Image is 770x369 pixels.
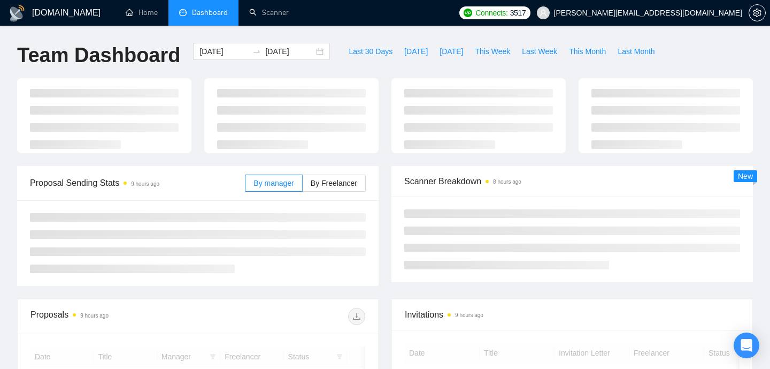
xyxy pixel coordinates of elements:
button: Last Month [612,43,660,60]
span: By manager [253,179,294,187]
button: Last 30 Days [343,43,398,60]
span: [DATE] [440,46,463,57]
span: swap-right [252,47,261,56]
button: [DATE] [434,43,469,60]
img: logo [9,5,26,22]
span: New [738,172,753,180]
a: searchScanner [249,8,289,17]
div: Proposals [30,308,198,325]
h1: Team Dashboard [17,43,180,68]
button: This Month [563,43,612,60]
a: homeHome [126,8,158,17]
span: setting [749,9,765,17]
button: setting [749,4,766,21]
span: user [540,9,547,17]
button: Last Week [516,43,563,60]
button: [DATE] [398,43,434,60]
span: Last Week [522,46,557,57]
span: 3517 [510,7,526,19]
span: This Week [475,46,510,57]
div: Open Intercom Messenger [734,333,759,358]
time: 9 hours ago [455,312,483,318]
input: End date [265,46,314,57]
span: Connects: [475,7,507,19]
a: setting [749,9,766,17]
input: Start date [199,46,248,57]
time: 8 hours ago [493,179,521,185]
span: Invitations [405,308,740,321]
span: [DATE] [404,46,428,57]
span: dashboard [179,9,187,16]
span: Last Month [618,46,654,57]
span: to [252,47,261,56]
img: upwork-logo.png [464,9,472,17]
span: Proposal Sending Stats [30,176,245,190]
span: Scanner Breakdown [404,175,740,188]
span: By Freelancer [311,179,357,187]
span: Dashboard [192,8,228,17]
span: This Month [569,46,606,57]
button: This Week [469,43,516,60]
span: Last 30 Days [349,46,392,57]
time: 9 hours ago [80,313,109,319]
time: 9 hours ago [131,181,159,187]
